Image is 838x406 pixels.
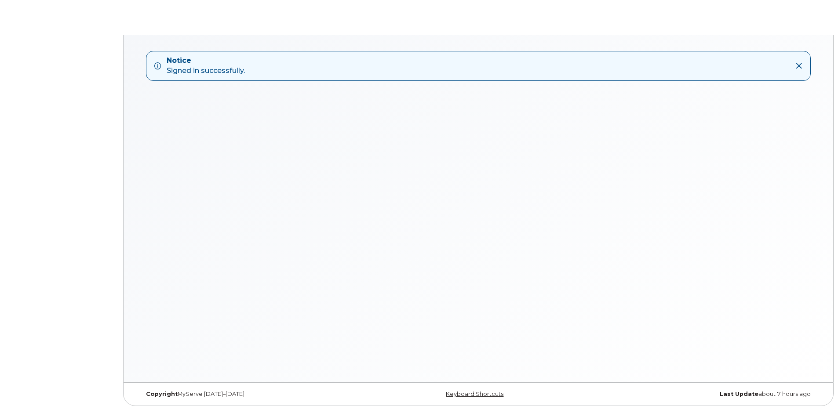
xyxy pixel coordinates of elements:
div: MyServe [DATE]–[DATE] [139,391,365,398]
div: Signed in successfully. [167,56,245,76]
strong: Notice [167,56,245,66]
a: Keyboard Shortcuts [446,391,503,397]
div: about 7 hours ago [591,391,817,398]
strong: Last Update [720,391,758,397]
strong: Copyright [146,391,178,397]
